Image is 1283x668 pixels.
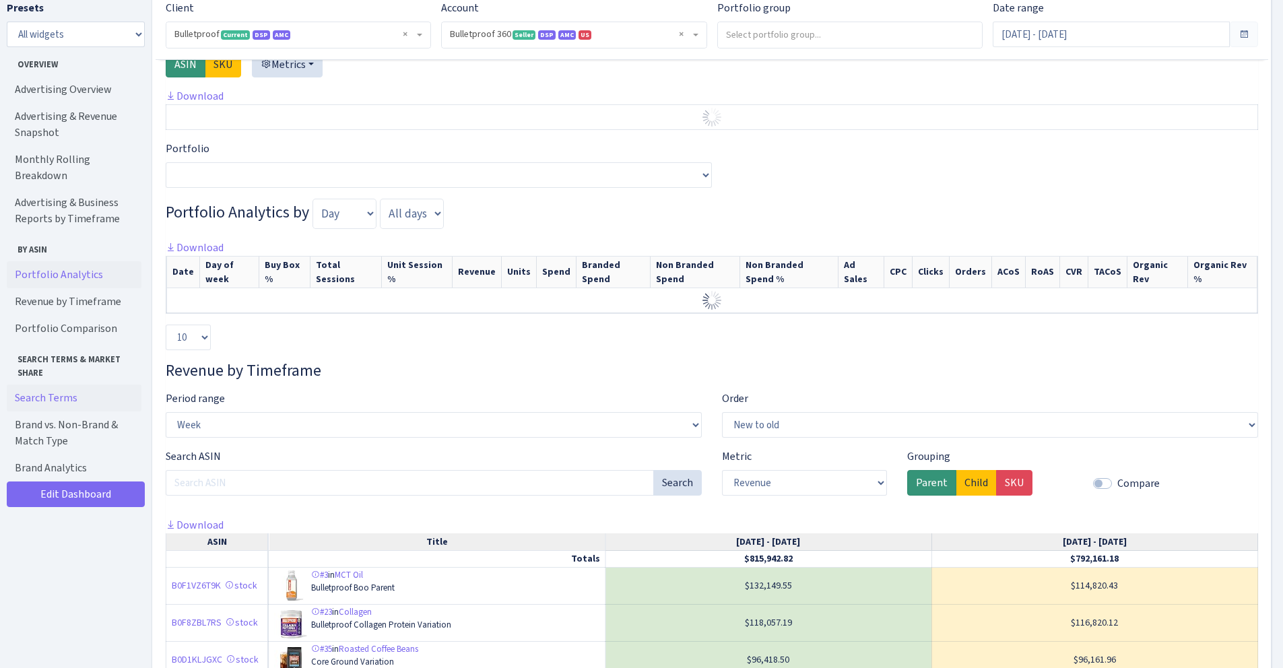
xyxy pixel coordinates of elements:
th: Non Branded Spend % [740,257,838,288]
h3: Widget #19 [166,361,1258,380]
a: stock [226,653,259,666]
th: Day of week [200,257,259,288]
label: SKU [205,52,241,77]
th: Clicks [912,257,949,288]
td: $114,820.43 [931,568,1258,605]
th: Units [501,257,536,288]
a: #3 [311,569,328,580]
a: #23 [311,606,332,617]
a: Portfolio Analytics [7,261,141,288]
th: Branded Spend [576,257,650,288]
a: stock [226,616,258,629]
span: Seller [513,30,535,40]
img: 31meKfQxyzS._SL75_.jpg [275,569,311,603]
th: Date [167,257,200,288]
label: Grouping [907,448,950,465]
span: Portfolio Analytics by [166,201,309,223]
td: $118,057.19 [605,605,932,642]
span: AMC [273,30,290,40]
input: Search ASIN [166,470,654,496]
a: MCT Oil [335,569,363,580]
a: Advertising & Revenue Snapshot [7,103,141,146]
a: Roasted Coffee Beans [339,643,418,655]
th: Buy Box % [259,257,310,288]
label: ASIN [166,52,205,77]
th: CVR [1059,257,1088,288]
a: B0D1KLJGXC [172,653,222,666]
label: Order [722,391,748,407]
a: B0F1VZ6T9K [172,579,221,592]
span: Bulletproof <span class="badge badge-success">Current</span><span class="badge badge-primary">DSP... [166,22,430,48]
a: Collagen [339,606,372,617]
td: $815,942.82 [605,551,932,568]
span: [DATE] - [DATE] [736,535,800,548]
th: Organic Rev % [1188,257,1257,288]
label: Child [956,470,997,496]
span: DSP [253,30,270,40]
a: B0F8ZBL7RS [172,616,222,629]
td: in Bulletproof Collagen Protein Variation [269,605,605,642]
th: CPC [884,257,912,288]
button: Metrics [252,52,323,77]
label: SKU [996,470,1032,496]
th: Non Branded Spend [650,257,739,288]
label: Compare [1117,475,1160,492]
th: ACoS [991,257,1025,288]
span: AMC [558,30,576,40]
th: Total Sessions [310,257,381,288]
td: $116,820.12 [931,605,1258,642]
span: Remove all items [679,28,684,41]
img: Preloader [701,106,723,128]
th: Unit Session % [381,257,452,288]
input: Select portfolio group... [718,22,982,46]
a: Download [166,240,224,255]
label: Metric [722,448,752,465]
th: RoAS [1025,257,1059,288]
a: Revenue by Timeframe [7,288,141,315]
button: Search [653,470,702,496]
img: Preloader [701,290,723,311]
a: Monthly Rolling Breakdown [7,146,141,189]
span: Remove all items [403,28,407,41]
span: Bulletproof 360 <span class="badge badge-success">Seller</span><span class="badge badge-primary">... [442,22,706,48]
span: Overview [7,53,141,71]
a: #35 [311,643,332,655]
img: 41KII-UDnOL._SL75_.jpg [275,606,311,640]
th: Orders [949,257,991,288]
a: Download [166,518,224,532]
a: Brand Analytics [7,455,141,481]
th: Organic Rev [1127,257,1188,288]
span: Search Terms & Market Share [7,347,141,378]
a: Search Terms [7,385,141,411]
span: [DATE] - [DATE] [1063,535,1127,548]
th: Spend [536,257,576,288]
th: Revenue [452,257,501,288]
th: TACoS [1088,257,1127,288]
td: Totals [269,551,605,568]
th: Title [269,533,605,551]
td: $792,161.18 [931,551,1258,568]
td: in Bulletproof Boo Parent [269,568,605,605]
th: Ad Sales [838,257,884,288]
a: Advertising & Business Reports by Timeframe [7,189,141,232]
label: Search ASIN [166,448,221,465]
span: Bulletproof 360 <span class="badge badge-success">Seller</span><span class="badge badge-primary">... [450,28,690,41]
span: By ASIN [7,238,141,256]
a: stock [225,579,257,592]
span: US [579,30,591,40]
td: $132,149.55 [605,568,932,605]
a: Edit Dashboard [7,481,145,507]
span: Bulletproof <span class="badge badge-success">Current</span><span class="badge badge-primary">DSP... [174,28,414,41]
label: Period range [166,391,225,407]
span: DSP [538,30,556,40]
label: Portfolio [166,141,209,157]
a: Portfolio Comparison [7,315,141,342]
a: Advertising Overview [7,76,141,103]
a: Brand vs. Non-Brand & Match Type [7,411,141,455]
label: Parent [907,470,956,496]
a: Download [166,89,224,103]
span: Current [221,30,250,40]
th: ASIN [166,533,269,551]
